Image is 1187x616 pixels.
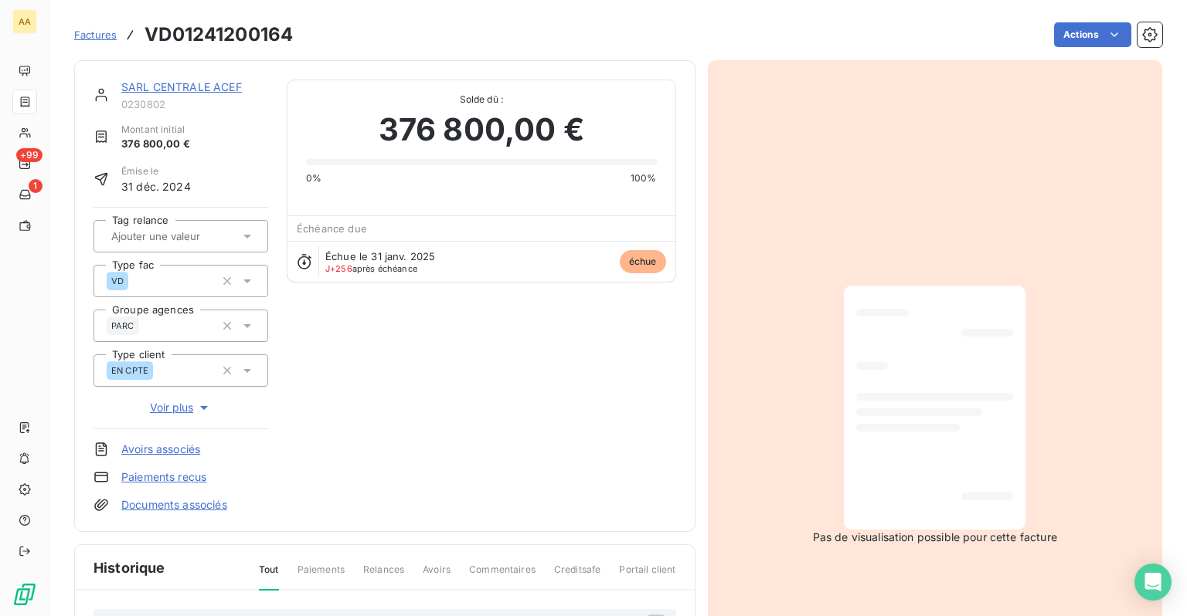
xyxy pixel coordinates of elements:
span: 0230802 [121,98,268,110]
div: AA [12,9,37,34]
span: 100% [631,171,657,185]
span: Commentaires [469,563,536,589]
span: Portail client [619,563,675,589]
span: 376 800,00 € [121,137,190,152]
span: après échéance [325,264,417,273]
span: Relances [363,563,404,589]
button: Actions [1054,22,1131,47]
span: 376 800,00 € [379,107,584,153]
span: VD [111,276,124,286]
span: Voir plus [150,400,212,415]
img: Logo LeanPay [12,582,37,607]
span: J+256 [325,263,352,274]
span: 0% [306,171,321,185]
span: Historique [94,557,165,578]
span: +99 [16,148,43,162]
span: Solde dû : [306,93,656,107]
span: 1 [29,179,43,193]
a: SARL CENTRALE ACEF [121,80,242,93]
button: Voir plus [94,399,268,416]
span: Paiements [298,563,345,589]
a: Paiements reçus [121,469,206,485]
h3: VD01241200164 [145,21,293,49]
span: EN CPTE [111,366,148,375]
span: Creditsafe [554,563,601,589]
span: PARC [111,321,134,330]
span: Factures [74,29,117,41]
span: Échéance due [297,222,367,235]
span: Pas de visualisation possible pour cette facture [813,530,1057,545]
span: Tout [259,563,279,591]
input: Ajouter une valeur [110,229,265,243]
a: Avoirs associés [121,442,200,457]
span: Émise le [121,164,191,178]
a: Documents associés [121,497,227,513]
span: échue [620,250,666,273]
span: Montant initial [121,123,190,137]
span: Échue le 31 janv. 2025 [325,250,435,262]
div: Open Intercom Messenger [1134,564,1172,601]
a: Factures [74,27,117,42]
span: 31 déc. 2024 [121,178,191,195]
span: Avoirs [423,563,451,589]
